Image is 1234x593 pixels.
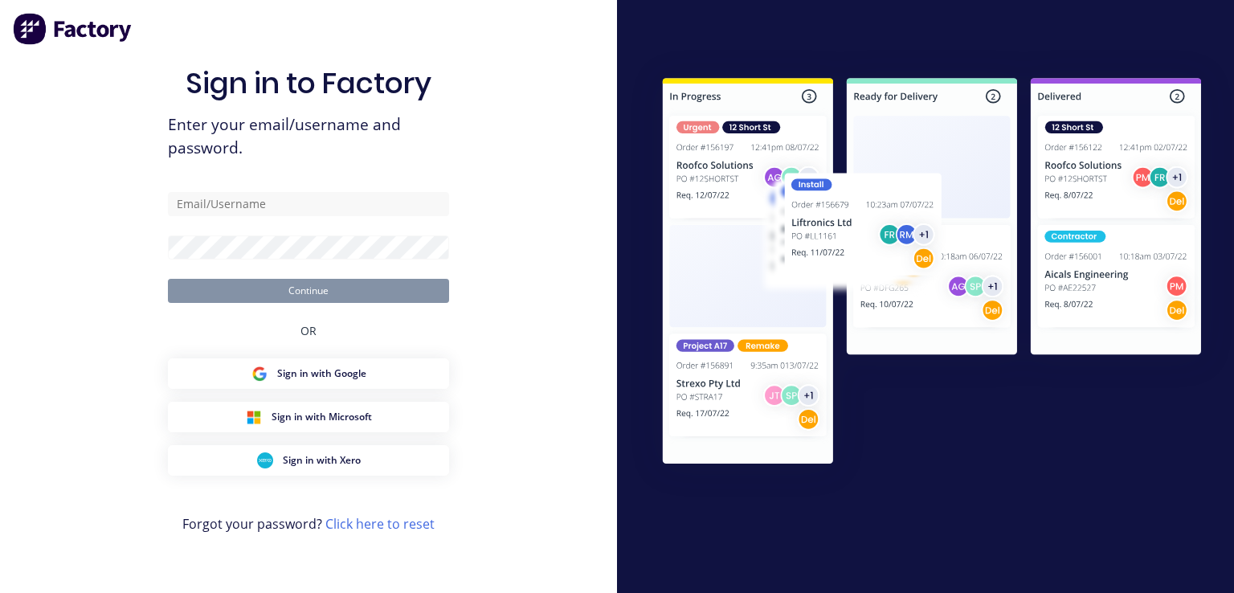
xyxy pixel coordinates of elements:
[251,366,268,382] img: Google Sign in
[325,515,435,533] a: Click here to reset
[182,514,435,534] span: Forgot your password?
[283,453,361,468] span: Sign in with Xero
[300,303,317,358] div: OR
[277,366,366,381] span: Sign in with Google
[168,279,449,303] button: Continue
[186,66,431,100] h1: Sign in to Factory
[168,113,449,160] span: Enter your email/username and password.
[168,402,449,432] button: Microsoft Sign inSign in with Microsoft
[246,409,262,425] img: Microsoft Sign in
[630,48,1234,499] img: Sign in
[13,13,133,45] img: Factory
[168,358,449,389] button: Google Sign inSign in with Google
[272,410,372,424] span: Sign in with Microsoft
[257,452,273,468] img: Xero Sign in
[168,445,449,476] button: Xero Sign inSign in with Xero
[168,192,449,216] input: Email/Username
